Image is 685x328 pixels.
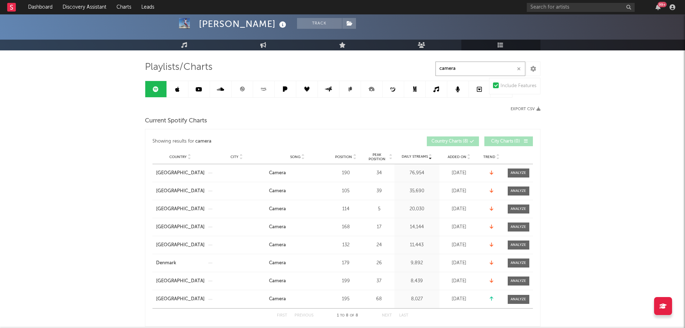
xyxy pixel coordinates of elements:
[350,314,354,317] span: of
[269,296,286,303] div: Camera
[656,4,661,10] button: 99+
[396,260,438,267] div: 9,892
[366,260,393,267] div: 26
[195,137,211,146] div: camera
[448,155,466,159] span: Added On
[156,260,205,267] a: Denmark
[294,314,314,318] button: Previous
[658,2,667,7] div: 99 +
[290,155,301,159] span: Song
[269,188,286,195] div: Camera
[431,139,468,144] span: Country Charts ( 8 )
[441,224,477,231] div: [DATE]
[156,296,205,303] a: [GEOGRAPHIC_DATA]
[269,188,326,195] a: Camera
[152,136,343,146] div: Showing results for
[441,296,477,303] div: [DATE]
[527,3,635,12] input: Search for artists
[269,296,326,303] a: Camera
[489,139,522,144] span: City Charts ( 0 )
[366,224,393,231] div: 17
[230,155,238,159] span: City
[156,206,205,213] a: [GEOGRAPHIC_DATA]
[330,224,362,231] div: 168
[330,296,362,303] div: 195
[328,311,367,320] div: 1 8 8
[366,206,393,213] div: 5
[330,278,362,285] div: 199
[340,314,344,317] span: to
[330,242,362,249] div: 132
[366,170,393,177] div: 34
[269,260,326,267] a: Camera
[269,260,286,267] div: Camera
[382,314,392,318] button: Next
[441,260,477,267] div: [DATE]
[427,136,479,146] button: Country Charts(8)
[396,224,438,231] div: 14,144
[330,260,362,267] div: 179
[330,170,362,177] div: 190
[269,224,286,231] div: Camera
[396,242,438,249] div: 11,443
[145,117,207,125] span: Current Spotify Charts
[402,154,428,159] span: Daily Streams
[156,242,205,249] a: [GEOGRAPHIC_DATA]
[396,278,438,285] div: 8,439
[269,206,326,213] a: Camera
[511,107,540,111] button: Export CSV
[330,206,362,213] div: 114
[156,278,205,285] a: [GEOGRAPHIC_DATA]
[156,170,205,177] a: [GEOGRAPHIC_DATA]
[269,242,286,249] div: Camera
[277,314,287,318] button: First
[441,170,477,177] div: [DATE]
[269,170,286,177] div: Camera
[366,153,388,161] span: Peak Position
[269,170,326,177] a: Camera
[199,18,288,30] div: [PERSON_NAME]
[435,62,525,76] input: Search Playlists/Charts
[396,206,438,213] div: 20,030
[441,188,477,195] div: [DATE]
[169,155,187,159] span: Country
[441,206,477,213] div: [DATE]
[484,136,533,146] button: City Charts(0)
[269,206,286,213] div: Camera
[399,314,408,318] button: Last
[269,242,326,249] a: Camera
[156,224,205,231] a: [GEOGRAPHIC_DATA]
[156,188,205,195] a: [GEOGRAPHIC_DATA]
[441,278,477,285] div: [DATE]
[396,296,438,303] div: 8,027
[156,260,176,267] div: Denmark
[145,63,213,72] span: Playlists/Charts
[330,188,362,195] div: 105
[269,224,326,231] a: Camera
[297,18,342,29] button: Track
[501,82,536,90] div: Include Features
[396,170,438,177] div: 76,954
[366,278,393,285] div: 37
[335,155,352,159] span: Position
[483,155,495,159] span: Trend
[366,242,393,249] div: 24
[269,278,286,285] div: Camera
[366,188,393,195] div: 39
[366,296,393,303] div: 68
[269,278,326,285] a: Camera
[396,188,438,195] div: 35,690
[441,242,477,249] div: [DATE]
